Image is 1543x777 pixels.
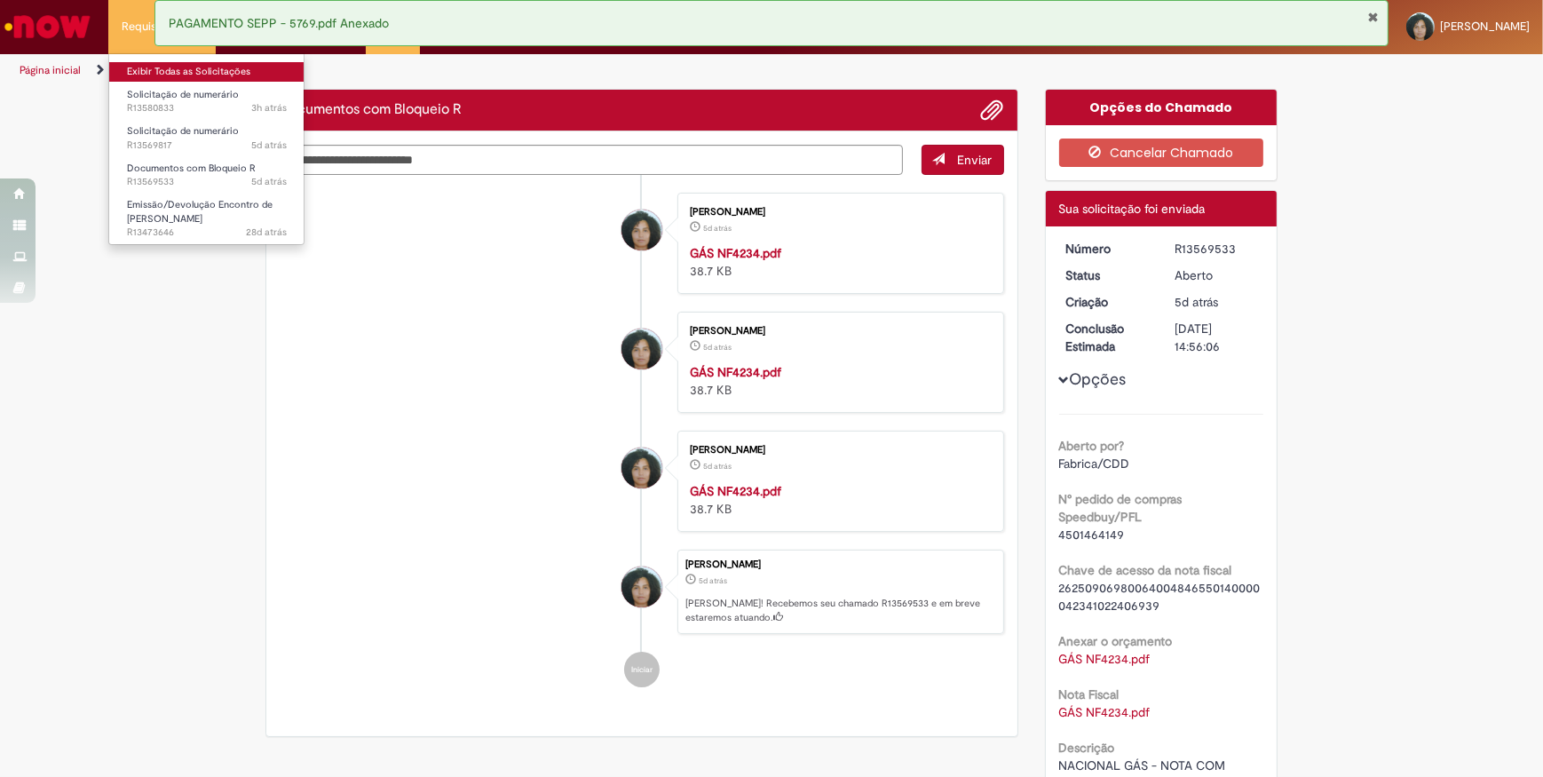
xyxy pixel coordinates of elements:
[1053,266,1162,284] dt: Status
[621,567,662,607] div: Rafaela Alvina Barata
[1059,491,1183,525] b: N° pedido de compras Speedbuy/PFL
[122,18,184,36] span: Requisições
[251,101,287,115] time: 30/09/2025 11:19:45
[109,195,305,234] a: Aberto R13473646 : Emissão/Devolução Encontro de Contas Fornecedor
[690,245,781,261] a: GÁS NF4234.pdf
[280,175,1004,706] ul: Histórico de tíquete
[685,559,994,570] div: [PERSON_NAME]
[1053,320,1162,355] dt: Conclusão Estimada
[1059,438,1125,454] b: Aberto por?
[690,363,985,399] div: 38.7 KB
[1175,320,1257,355] div: [DATE] 14:56:06
[621,448,662,488] div: Rafaela Alvina Barata
[1059,580,1261,614] span: 26250906980064004846550140000042341022406939
[246,226,287,239] time: 02/09/2025 16:10:53
[13,54,1016,87] ul: Trilhas de página
[1175,293,1257,311] div: 26/09/2025 09:56:02
[922,145,1004,175] button: Enviar
[20,63,81,77] a: Página inicial
[127,101,287,115] span: R13580833
[690,244,985,280] div: 38.7 KB
[251,175,287,188] time: 26/09/2025 09:56:04
[1059,201,1206,217] span: Sua solicitação foi enviada
[251,139,287,152] span: 5d atrás
[703,223,732,234] time: 26/09/2025 09:56:00
[127,175,287,189] span: R13569533
[703,223,732,234] span: 5d atrás
[169,15,389,31] span: PAGAMENTO SEPP - 5769.pdf Anexado
[1059,562,1232,578] b: Chave de acesso da nota fiscal
[690,364,781,380] a: GÁS NF4234.pdf
[109,159,305,192] a: Aberto R13569533 : Documentos com Bloqueio R
[127,162,256,175] span: Documentos com Bloqueio R
[2,9,93,44] img: ServiceNow
[981,99,1004,122] button: Adicionar anexos
[1059,740,1115,756] b: Descrição
[109,62,305,82] a: Exibir Todas as Solicitações
[251,101,287,115] span: 3h atrás
[280,145,903,175] textarea: Digite sua mensagem aqui...
[1053,293,1162,311] dt: Criação
[699,575,727,586] time: 26/09/2025 09:56:02
[1175,266,1257,284] div: Aberto
[703,342,732,353] span: 5d atrás
[1046,90,1278,125] div: Opções do Chamado
[690,207,985,218] div: [PERSON_NAME]
[108,53,305,245] ul: Requisições
[1059,704,1151,720] a: Download de GÁS NF4234.pdf
[1053,240,1162,258] dt: Número
[1367,10,1379,24] button: Fechar Notificação
[690,482,985,518] div: 38.7 KB
[127,198,273,226] span: Emissão/Devolução Encontro de [PERSON_NAME]
[109,122,305,155] a: Aberto R13569817 : Solicitação de numerário
[690,326,985,337] div: [PERSON_NAME]
[127,139,287,153] span: R13569817
[703,342,732,353] time: 26/09/2025 09:54:11
[1059,686,1120,702] b: Nota Fiscal
[127,88,239,101] span: Solicitação de numerário
[1175,240,1257,258] div: R13569533
[690,445,985,456] div: [PERSON_NAME]
[1059,633,1173,649] b: Anexar o orçamento
[958,152,993,168] span: Enviar
[621,329,662,369] div: Rafaela Alvina Barata
[703,461,732,472] time: 26/09/2025 09:54:05
[1440,19,1530,34] span: [PERSON_NAME]
[109,85,305,118] a: Aberto R13580833 : Solicitação de numerário
[1059,139,1264,167] button: Cancelar Chamado
[251,175,287,188] span: 5d atrás
[246,226,287,239] span: 28d atrás
[1175,294,1218,310] span: 5d atrás
[1059,456,1130,472] span: Fabrica/CDD
[690,483,781,499] a: GÁS NF4234.pdf
[699,575,727,586] span: 5d atrás
[621,210,662,250] div: Rafaela Alvina Barata
[280,550,1004,635] li: Rafaela Alvina Barata
[127,226,287,240] span: R13473646
[280,102,462,118] h2: Documentos com Bloqueio R Histórico de tíquete
[1059,527,1125,543] span: 4501464149
[1059,651,1151,667] a: Download de GÁS NF4234.pdf
[251,139,287,152] time: 26/09/2025 10:35:39
[685,597,994,624] p: [PERSON_NAME]! Recebemos seu chamado R13569533 e em breve estaremos atuando.
[127,124,239,138] span: Solicitação de numerário
[703,461,732,472] span: 5d atrás
[1175,294,1218,310] time: 26/09/2025 09:56:02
